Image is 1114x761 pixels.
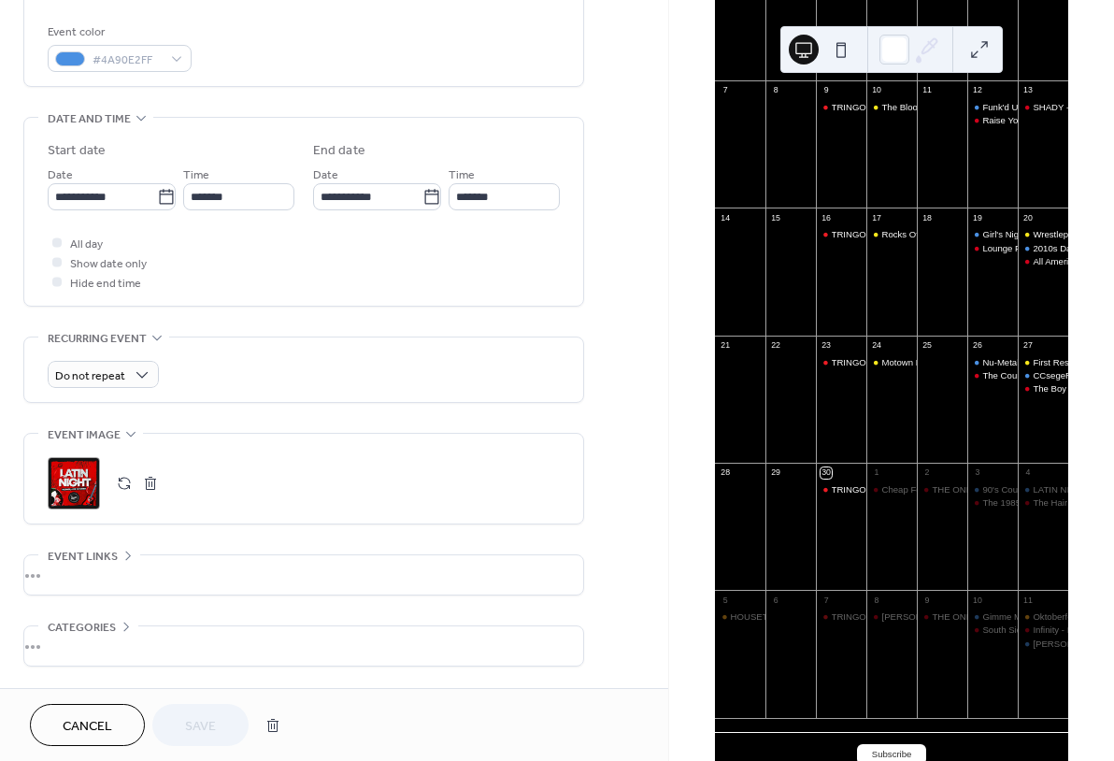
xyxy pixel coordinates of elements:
[770,339,781,351] div: 22
[816,483,866,495] div: TRINGO [Trivia & Bingo]
[720,212,731,223] div: 14
[1018,638,1068,650] div: Sarah's Place: A Zach Bryan & Noah Kahan Tribute - PERFORMANCE HALL
[917,483,967,495] div: THE ONE: Season 15 - WEEK 1 - First Impression Week
[1022,467,1034,479] div: 4
[832,483,930,495] div: TRINGO [Trivia & Bingo]
[821,339,832,351] div: 23
[972,339,983,351] div: 26
[967,369,1018,381] div: The Country Night - FRONT STAGE
[1018,483,1068,495] div: LATIN NIGHT - PERFORMANCE HALL
[871,212,882,223] div: 17
[715,610,765,623] div: HOUSETOBER FEST - Daytime Music Festival
[921,467,933,479] div: 2
[770,212,781,223] div: 15
[770,85,781,96] div: 8
[917,610,967,623] div: THE ONE: Season 15 - WEEK 2 - 80s/90s Pop
[70,274,141,294] span: Hide end time
[48,141,106,161] div: Start date
[972,85,983,96] div: 12
[816,228,866,240] div: TRINGO [Trivia & Bingo]
[967,496,1018,509] div: The 1985 - FRONT STAGE
[881,101,1055,113] div: The Blooze Brothers | Beer Garden Concert
[48,109,131,129] span: Date and time
[816,101,866,113] div: TRINGO [Trivia & Bingo]
[24,626,583,666] div: •••
[881,228,1109,240] div: Rocks Off (Rolling Stones Tribute) | Beer Garden Concert
[93,50,162,70] span: #4A90E2FF
[720,595,731,606] div: 5
[48,165,73,185] span: Date
[921,339,933,351] div: 25
[1018,610,1068,623] div: Oktoberfest Celebration with The Bratwurst Brothers - BEER GARDEN
[982,496,1091,509] div: The 1985 - FRONT STAGE
[313,165,338,185] span: Date
[1018,101,1068,113] div: SHADY - A Live Band Tribute to the Music of Eminem - FRONT STAGE
[866,356,917,368] div: Motown Nation | Beer Garden Concert
[1018,228,1068,240] div: Wrestlepalooza Watch Party
[48,22,188,42] div: Event color
[967,483,1018,495] div: 90's Country Night w/ South City Revival - PERFORMANCE HALL
[866,610,917,623] div: Petty Kings (Tom Petty Tribute) - FRONT STAGE
[1022,339,1034,351] div: 27
[48,457,100,510] div: ;
[48,425,121,445] span: Event image
[967,356,1018,368] div: Nu-Metal Night - Tributes to System of a Down / Deftones / Linkin Park - PERFORMANCE HALL
[48,618,116,638] span: Categories
[48,329,147,349] span: Recurring event
[1018,382,1068,395] div: The Boy Band Night - FRONT STAGE
[921,212,933,223] div: 18
[816,356,866,368] div: TRINGO [Trivia & Bingo]
[770,467,781,479] div: 29
[1022,595,1034,606] div: 11
[816,610,866,623] div: TRINGO [Trivia & Bingo]
[55,366,125,387] span: Do not repeat
[70,254,147,274] span: Show date only
[1018,369,1068,381] div: CCsegeR (CCR and Bob Seger Tribute) - PERFORMANCE HALL
[1022,85,1034,96] div: 13
[967,624,1018,636] div: South Side Hooligans - FRONT STAGE
[921,595,933,606] div: 9
[871,339,882,351] div: 24
[832,356,930,368] div: TRINGO [Trivia & Bingo]
[972,467,983,479] div: 3
[30,704,145,746] a: Cancel
[967,101,1018,113] div: Funk'd Up - PERFORMANCE HALL
[972,212,983,223] div: 19
[731,610,919,623] div: HOUSETOBER FEST - Daytime Music Festival
[720,339,731,351] div: 21
[967,114,1018,126] div: Raise Your Glass - FRONT STAGE
[1022,212,1034,223] div: 20
[967,228,1018,240] div: Girl's Night Out - THE SHOW
[871,595,882,606] div: 8
[821,85,832,96] div: 9
[24,555,583,595] div: •••
[1018,624,1068,636] div: Infinity - FRONT STAGE
[832,101,930,113] div: TRINGO [Trivia & Bingo]
[821,212,832,223] div: 16
[832,228,930,240] div: TRINGO [Trivia & Bingo]
[63,717,112,737] span: Cancel
[1018,356,1068,368] div: First Responder Cook-Off
[1018,242,1068,254] div: 2010s Dance Party - Presented by Throwback 100.3
[921,85,933,96] div: 11
[972,595,983,606] div: 10
[967,242,1018,254] div: Lounge Puppets - FRONT STAGE
[449,165,475,185] span: Time
[967,610,1018,623] div: Gimme More: The Britney Experience - PERFORMANCE HALL
[866,483,917,495] div: Cheap Foreign Cars (Cheap Trick, The Cars & Foreigner) - FRONT STAGE
[70,235,103,254] span: All day
[183,165,209,185] span: Time
[1018,255,1068,267] div: All American Throwbacks - FRONT STAGE
[866,228,917,240] div: Rocks Off (Rolling Stones Tribute) | Beer Garden Concert
[821,467,832,479] div: 30
[866,101,917,113] div: The Blooze Brothers | Beer Garden Concert
[770,595,781,606] div: 6
[720,467,731,479] div: 28
[720,85,731,96] div: 7
[982,228,1099,240] div: Girl's Night Out - THE SHOW
[1018,496,1068,509] div: The Hair Band Night - FRONT STAGE
[313,141,365,161] div: End date
[881,356,1034,368] div: Motown Nation | Beer Garden Concert
[871,85,882,96] div: 10
[821,595,832,606] div: 7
